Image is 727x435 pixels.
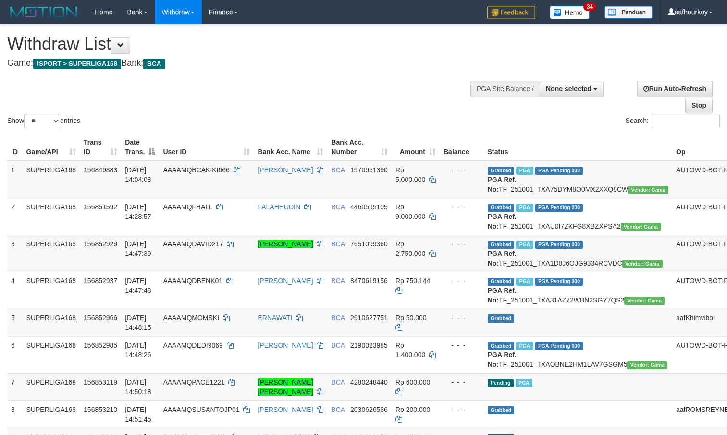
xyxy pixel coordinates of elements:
div: - - - [444,239,480,249]
span: [DATE] 14:48:15 [125,314,151,331]
span: Marked by aafsoycanthlai [516,379,532,387]
span: BCA [331,240,345,248]
th: Date Trans.: activate to sort column descending [121,133,159,161]
td: TF_251001_TXAOBNE2HM1LAV7GSGM5 [484,336,672,373]
th: Trans ID: activate to sort column ascending [80,133,121,161]
span: Rp 200.000 [395,406,430,413]
td: SUPERLIGA168 [23,309,80,336]
span: ISPORT > SUPERLIGA168 [33,59,121,69]
td: SUPERLIGA168 [23,235,80,272]
span: 156853119 [84,378,117,386]
span: Copy 1970951390 to clipboard [350,166,388,174]
span: Grabbed [488,204,515,212]
a: [PERSON_NAME] [258,240,313,248]
td: SUPERLIGA168 [23,373,80,400]
span: 156851592 [84,203,117,211]
span: Rp 2.750.000 [395,240,425,257]
td: 5 [7,309,23,336]
span: 156852966 [84,314,117,322]
td: 6 [7,336,23,373]
b: PGA Ref. No: [488,213,517,230]
td: TF_251001_TXA31AZ72WBN2SGY7QS2 [484,272,672,309]
span: Marked by aafsoycanthlai [516,241,533,249]
span: 156853210 [84,406,117,413]
span: Rp 5.000.000 [395,166,425,183]
span: Grabbed [488,314,515,323]
span: 34 [583,2,596,11]
span: Grabbed [488,406,515,414]
span: 156852985 [84,341,117,349]
span: 156852929 [84,240,117,248]
span: Copy 4280248440 to clipboard [350,378,388,386]
span: Grabbed [488,241,515,249]
span: [DATE] 14:50:18 [125,378,151,396]
th: Game/API: activate to sort column ascending [23,133,80,161]
td: 3 [7,235,23,272]
input: Search: [652,114,720,128]
td: TF_251001_TXA1D8J6OJG9334RCVDC [484,235,672,272]
span: [DATE] 14:04:08 [125,166,151,183]
span: Rp 600.000 [395,378,430,386]
b: PGA Ref. No: [488,176,517,193]
div: - - - [444,340,480,350]
span: Vendor URL: https://trx31.1velocity.biz [624,297,665,305]
td: 1 [7,161,23,198]
span: AAAAMQDBENK01 [163,277,222,285]
th: User ID: activate to sort column ascending [159,133,254,161]
img: MOTION_logo.png [7,5,80,19]
span: [DATE] 14:47:48 [125,277,151,294]
span: Copy 2030626586 to clipboard [350,406,388,413]
div: - - - [444,202,480,212]
span: PGA Pending [535,241,583,249]
a: Stop [685,97,713,113]
span: Marked by aafsoycanthlai [516,342,533,350]
span: AAAAMQBCAKIKI666 [163,166,230,174]
th: Amount: activate to sort column ascending [392,133,440,161]
span: Rp 50.000 [395,314,427,322]
img: Button%20Memo.svg [550,6,590,19]
span: Vendor URL: https://trx31.1velocity.biz [621,223,661,231]
div: PGA Site Balance / [470,81,540,97]
label: Show entries [7,114,80,128]
span: Copy 2190023985 to clipboard [350,341,388,349]
td: SUPERLIGA168 [23,272,80,309]
span: Copy 8470619156 to clipboard [350,277,388,285]
td: 4 [7,272,23,309]
b: PGA Ref. No: [488,250,517,267]
img: panduan.png [604,6,653,19]
span: AAAAMQDAVID217 [163,240,223,248]
span: Marked by aafsoycanthlai [516,278,533,286]
span: BCA [331,406,345,413]
span: Rp 1.400.000 [395,341,425,359]
td: 2 [7,198,23,235]
button: None selected [540,81,604,97]
span: [DATE] 14:51:45 [125,406,151,423]
span: BCA [331,378,345,386]
img: Feedback.jpg [487,6,535,19]
span: Copy 7651099360 to clipboard [350,240,388,248]
span: Rp 9.000.000 [395,203,425,220]
span: 156852937 [84,277,117,285]
div: - - - [444,165,480,175]
div: - - - [444,276,480,286]
span: Copy 2910627751 to clipboard [350,314,388,322]
td: SUPERLIGA168 [23,400,80,428]
span: [DATE] 14:28:57 [125,203,151,220]
span: AAAAMQFHALL [163,203,212,211]
a: [PERSON_NAME] [PERSON_NAME] [258,378,313,396]
div: - - - [444,405,480,414]
span: PGA Pending [535,167,583,175]
span: Pending [488,379,514,387]
th: Bank Acc. Number: activate to sort column ascending [327,133,392,161]
div: - - - [444,377,480,387]
span: Copy 4460595105 to clipboard [350,203,388,211]
span: Grabbed [488,278,515,286]
span: BCA [331,203,345,211]
span: [DATE] 14:48:26 [125,341,151,359]
td: TF_251001_TXAU0I7ZKFG8XBZXPSA2 [484,198,672,235]
span: Marked by aafsoycanthlai [516,204,533,212]
span: Grabbed [488,342,515,350]
span: Vendor URL: https://trx31.1velocity.biz [622,260,663,268]
span: None selected [546,85,591,93]
span: Grabbed [488,167,515,175]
